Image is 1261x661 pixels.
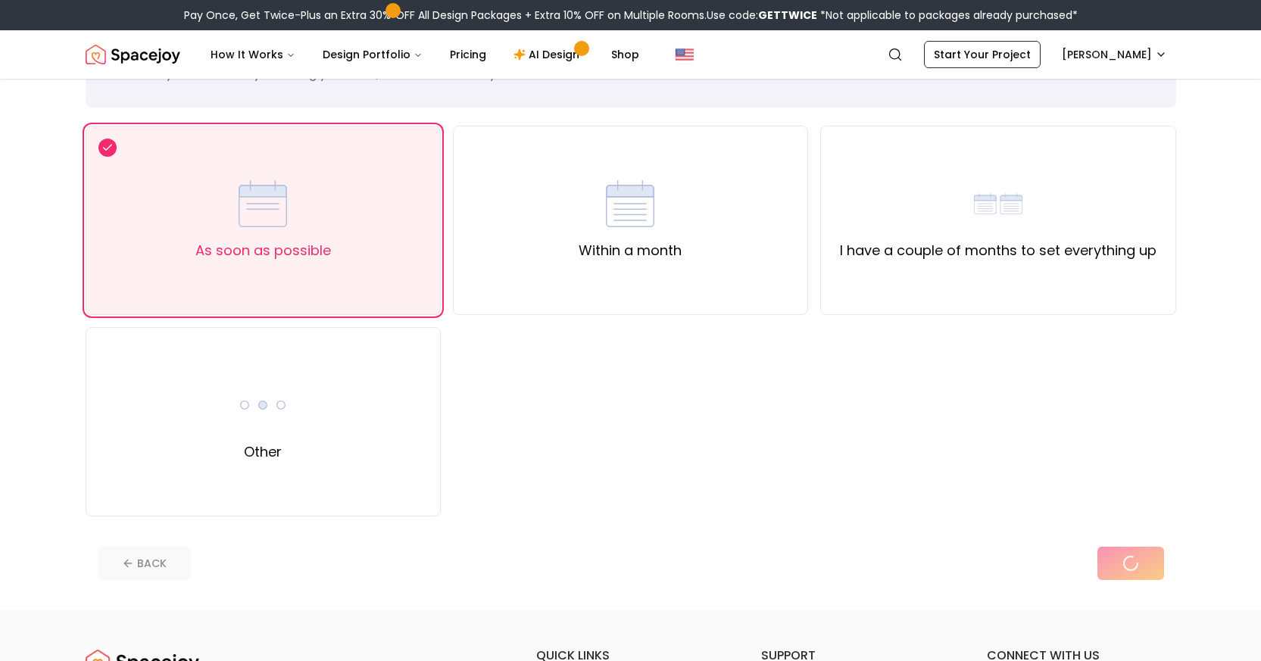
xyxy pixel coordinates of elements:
[924,41,1041,68] a: Start Your Project
[198,39,651,70] nav: Main
[198,39,307,70] button: How It Works
[1053,41,1176,68] button: [PERSON_NAME]
[239,179,287,228] img: As soon as possible
[311,39,435,70] button: Design Portfolio
[195,240,331,261] label: As soon as possible
[758,8,817,23] b: GETTWICE
[579,240,682,261] label: Within a month
[438,39,498,70] a: Pricing
[707,8,817,23] span: Use code:
[86,30,1176,79] nav: Global
[86,39,180,70] img: Spacejoy Logo
[817,8,1078,23] span: *Not applicable to packages already purchased*
[86,39,180,70] a: Spacejoy
[974,179,1022,228] img: I have a couple of months to set everything up
[244,441,282,463] label: Other
[840,240,1156,261] label: I have a couple of months to set everything up
[606,179,654,228] img: Within a month
[501,39,596,70] a: AI Design
[239,381,287,429] img: Other
[676,45,694,64] img: United States
[599,39,651,70] a: Shop
[184,8,1078,23] div: Pay Once, Get Twice-Plus an Extra 30% OFF All Design Packages + Extra 10% OFF on Multiple Rooms.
